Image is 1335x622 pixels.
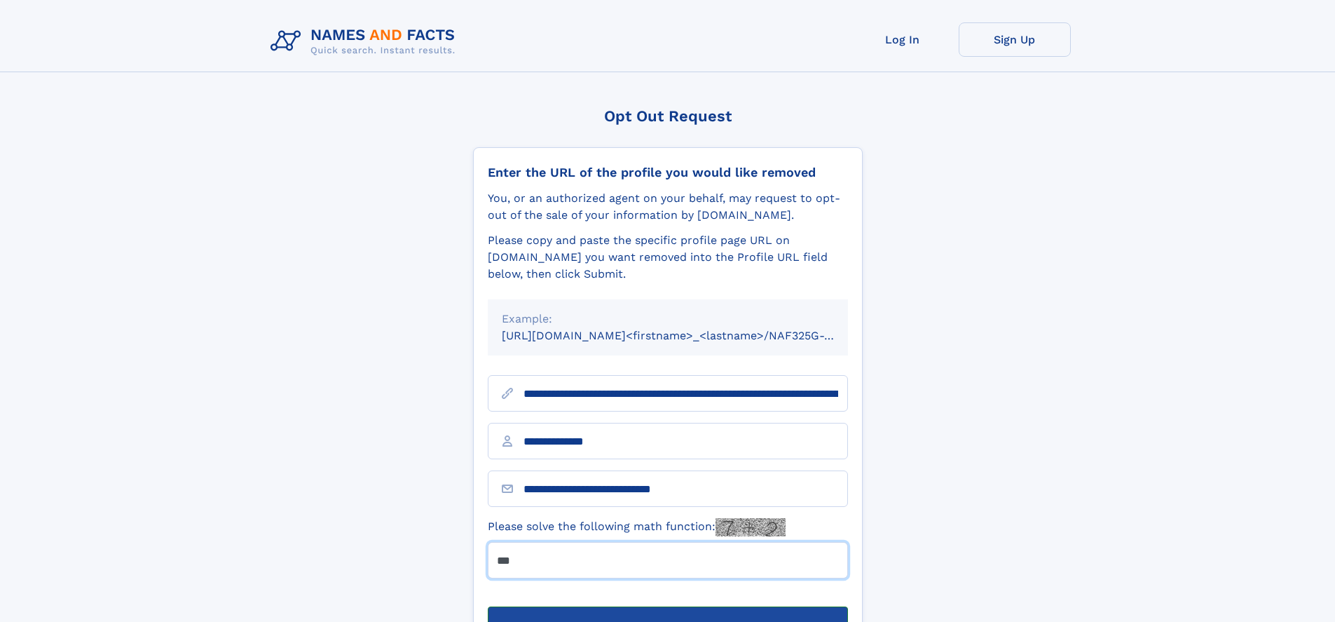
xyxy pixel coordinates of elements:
[488,190,848,224] div: You, or an authorized agent on your behalf, may request to opt-out of the sale of your informatio...
[473,107,863,125] div: Opt Out Request
[959,22,1071,57] a: Sign Up
[265,22,467,60] img: Logo Names and Facts
[488,165,848,180] div: Enter the URL of the profile you would like removed
[488,518,786,536] label: Please solve the following math function:
[488,232,848,283] div: Please copy and paste the specific profile page URL on [DOMAIN_NAME] you want removed into the Pr...
[502,329,875,342] small: [URL][DOMAIN_NAME]<firstname>_<lastname>/NAF325G-xxxxxxxx
[502,311,834,327] div: Example:
[847,22,959,57] a: Log In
